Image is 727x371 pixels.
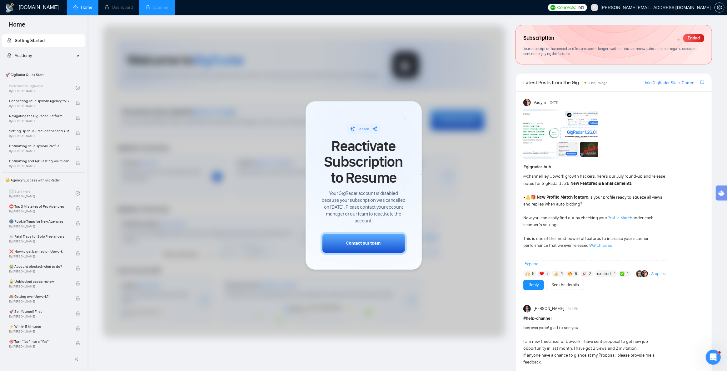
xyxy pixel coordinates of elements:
span: 👑 Agency Success with GigRadar [3,174,84,186]
img: Juan Peredo [523,305,531,313]
span: 2 [589,271,591,277]
span: Academy [7,53,32,58]
span: lock [76,206,80,211]
span: lock [76,296,80,301]
span: Navigating the GigRadar Platform [9,113,69,119]
span: Optimizing Your Upwork Profile [9,143,69,149]
span: Reactivate Subscription to Resume [321,138,407,185]
span: lock [76,266,80,271]
span: lock [76,221,80,226]
img: ❤️ [540,272,544,276]
a: See the details [551,282,579,288]
a: export [700,79,704,85]
span: By [PERSON_NAME] [9,225,69,228]
li: Getting Started [2,34,85,47]
h1: # help-channel [523,315,704,322]
span: 7 [546,271,549,277]
span: double-left [74,356,81,363]
img: 🙌 [525,272,530,276]
strong: New Features & Enhancements [570,181,632,186]
span: Connects: [557,4,576,11]
span: setting [715,5,724,10]
img: ✅ [620,272,625,276]
span: ⛔ Top 3 Mistakes of Pro Agencies [9,203,69,210]
span: check-circle [76,86,80,90]
span: 🚀 Sell Yourself First [9,308,69,315]
span: lock [7,53,12,58]
strong: New Profile Match feature: [537,195,590,200]
a: Watch video! [590,243,613,248]
span: Optimizing and A/B Testing Your Scanner for Better Results [9,158,69,164]
a: Reply [529,282,539,288]
span: lock [76,326,80,331]
span: lock [76,236,80,241]
span: lock [76,251,80,256]
span: lock [76,131,80,135]
button: Contact our team [321,232,407,255]
span: By [PERSON_NAME] [9,104,69,108]
span: By [PERSON_NAME] [9,164,69,168]
span: lock [76,311,80,316]
span: 2 hours ago [588,81,608,85]
span: @channel [523,174,542,179]
span: Locked [358,127,370,131]
span: By [PERSON_NAME] [9,270,69,273]
img: upwork-logo.png [550,5,555,10]
strong: Profile management upgrades: [525,257,587,262]
span: lock [76,281,80,286]
span: By [PERSON_NAME] [9,330,69,333]
span: 8 [532,271,535,277]
a: Profile Match [607,215,632,221]
img: logo [5,3,15,13]
span: [PERSON_NAME] [534,305,564,312]
span: By [PERSON_NAME] [9,345,69,348]
span: Latest Posts from the GigRadar Community [523,79,583,86]
span: 🔓 Unblocked cases: review [9,278,69,285]
span: Home [4,20,30,33]
span: 1 [627,271,629,277]
img: 👍 [554,272,558,276]
span: 1:44 PM [568,306,579,312]
span: lock [76,341,80,346]
span: lock [76,101,80,105]
span: export [700,80,704,85]
button: setting [715,3,725,13]
span: By [PERSON_NAME] [9,300,69,303]
a: Join GigRadar Slack Community [644,79,699,86]
span: check-circle [76,191,80,196]
span: By [PERSON_NAME] [9,240,69,243]
img: F09AC4U7ATU-image.png [523,109,598,159]
span: Getting Started [15,38,45,43]
span: Connecting Your Upwork Agency to GigRadar [9,98,69,104]
span: By [PERSON_NAME] [9,315,69,318]
span: user [592,5,597,10]
span: Academy [15,53,32,58]
span: 🌚 Rookie Traps for New Agencies [9,218,69,225]
button: Reply [523,280,544,290]
a: 2replies [651,271,666,277]
img: Alex B [636,270,643,277]
span: 🎁 [530,195,536,200]
span: :excited: [596,270,612,277]
span: 🎯 Turn “No” into a “Yes” [9,338,69,345]
span: Vadym [534,99,546,106]
span: By [PERSON_NAME] [9,149,69,153]
h1: # gigradar-hub [523,164,704,170]
img: 🔥 [568,272,572,276]
span: 🚀 GigRadar Quick Start [3,69,84,81]
span: lock [76,146,80,150]
span: By [PERSON_NAME] [9,119,69,123]
span: By [PERSON_NAME] [9,210,69,213]
div: Ended [683,34,704,42]
span: 4 [560,271,563,277]
span: Setting Up Your First Scanner and Auto-Bidder [9,128,69,134]
span: Your GigRadar account is disabled because your subscription was cancelled on [DATE]. Please conta... [321,190,407,225]
span: 9 [575,271,577,277]
img: Vadym [523,99,531,106]
span: ⚡ Win in 5 Minutes [9,323,69,330]
span: 😭 Account blocked: what to do? [9,263,69,270]
span: Expand [525,261,539,267]
span: lock [76,116,80,120]
span: By [PERSON_NAME] [9,134,69,138]
code: 1.26 [559,181,570,186]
